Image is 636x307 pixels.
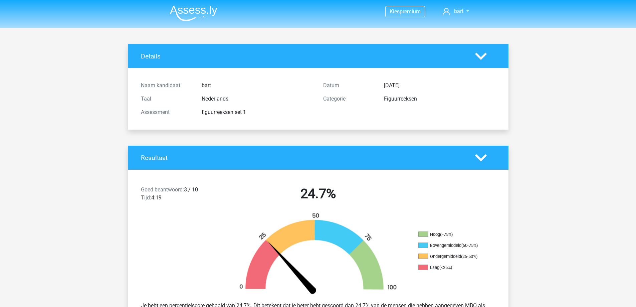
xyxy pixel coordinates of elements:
[390,8,400,15] span: Kies
[318,82,379,90] div: Datum
[379,82,500,90] div: [DATE]
[136,108,197,116] div: Assessment
[197,108,318,116] div: figuurreeksen set 1
[386,7,425,16] a: Kiespremium
[141,186,184,193] span: Goed beantwoord:
[232,186,404,202] h2: 24.7%
[136,95,197,103] div: Taal
[141,154,465,162] h4: Resultaat
[379,95,500,103] div: Figuurreeksen
[197,95,318,103] div: Nederlands
[418,232,485,238] li: Hoog
[461,243,478,248] div: (50-75%)
[228,212,408,296] img: 25.15c012df9b23.png
[418,243,485,249] li: Bovengemiddeld
[136,186,227,204] div: 3 / 10 4:19
[400,8,421,15] span: premium
[461,254,477,259] div: (25-50%)
[418,265,485,271] li: Laag
[454,8,463,14] span: bart
[318,95,379,103] div: Categorie
[141,194,151,201] span: Tijd:
[440,232,453,237] div: (>75%)
[170,5,217,21] img: Assessly
[197,82,318,90] div: bart
[440,7,471,15] a: bart
[141,52,465,60] h4: Details
[136,82,197,90] div: Naam kandidaat
[418,254,485,260] li: Ondergemiddeld
[439,265,452,270] div: (<25%)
